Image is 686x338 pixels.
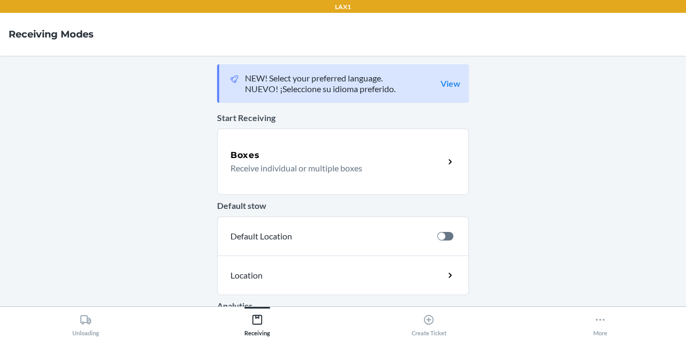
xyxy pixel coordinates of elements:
a: View [441,78,460,89]
p: LAX1 [335,2,351,12]
div: Receiving [244,310,270,336]
p: Location [230,269,357,282]
div: Unloading [72,310,99,336]
button: Receiving [171,307,343,336]
a: BoxesReceive individual or multiple boxes [217,129,469,195]
p: NUEVO! ¡Seleccione su idioma preferido. [245,84,396,94]
h4: Receiving Modes [9,27,94,41]
div: Create Ticket [412,310,446,336]
p: Start Receiving [217,111,469,124]
p: Default stow [217,199,469,212]
a: Location [217,256,469,295]
button: More [514,307,686,336]
div: More [593,310,607,336]
p: Default Location [230,230,429,243]
p: Analytics [217,299,469,312]
h5: Boxes [230,149,260,162]
p: NEW! Select your preferred language. [245,73,396,84]
button: Create Ticket [343,307,514,336]
p: Receive individual or multiple boxes [230,162,436,175]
